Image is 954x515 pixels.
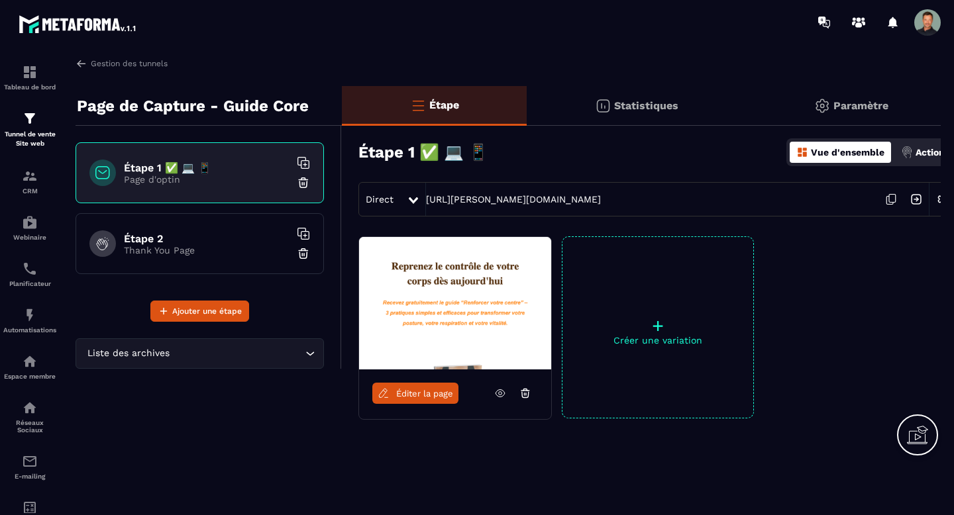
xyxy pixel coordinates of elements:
p: Thank You Page [124,245,290,256]
a: automationsautomationsAutomatisations [3,297,56,344]
img: trash [297,247,310,260]
img: formation [22,168,38,184]
p: Page d'optin [124,174,290,185]
p: Créer une variation [562,335,753,346]
p: Réseaux Sociaux [3,419,56,434]
img: actions.d6e523a2.png [901,146,913,158]
p: + [562,316,753,335]
img: automations [22,307,38,323]
p: Étape [429,99,459,111]
img: arrow-next.bcc2205e.svg [904,187,929,212]
img: trash [297,176,310,189]
p: Tunnel de vente Site web [3,130,56,148]
h6: Étape 2 [124,232,290,245]
img: formation [22,64,38,80]
button: Ajouter une étape [150,301,249,322]
p: CRM [3,187,56,195]
p: Paramètre [833,99,888,112]
input: Search for option [172,346,302,361]
img: dashboard-orange.40269519.svg [796,146,808,158]
img: scheduler [22,261,38,277]
a: automationsautomationsWebinaire [3,205,56,251]
p: Webinaire [3,234,56,241]
p: Actions [916,147,949,158]
a: formationformationTableau de bord [3,54,56,101]
h6: Étape 1 ✅ 💻 📱 [124,162,290,174]
img: social-network [22,400,38,416]
a: schedulerschedulerPlanificateur [3,251,56,297]
p: Vue d'ensemble [811,147,884,158]
a: formationformationCRM [3,158,56,205]
span: Liste des archives [84,346,172,361]
img: automations [22,214,38,230]
img: logo [19,12,138,36]
a: Éditer la page [372,383,458,404]
a: social-networksocial-networkRéseaux Sociaux [3,390,56,444]
div: Search for option [76,338,324,369]
img: stats.20deebd0.svg [595,98,611,114]
p: Espace membre [3,373,56,380]
p: Page de Capture - Guide Core [77,93,309,119]
img: email [22,453,38,469]
img: arrow [76,58,87,70]
img: image [359,237,551,369]
img: formation [22,111,38,126]
img: automations [22,353,38,369]
p: Tableau de bord [3,83,56,91]
span: Éditer la page [396,389,453,398]
a: Gestion des tunnels [76,58,168,70]
p: Statistiques [614,99,678,112]
h3: Étape 1 ✅ 💻 📱 [358,143,488,162]
span: Direct [366,194,394,205]
a: [URL][PERSON_NAME][DOMAIN_NAME] [426,194,601,205]
img: setting-gr.5f69749f.svg [814,98,830,114]
a: formationformationTunnel de vente Site web [3,101,56,158]
p: Automatisations [3,326,56,334]
p: Planificateur [3,280,56,287]
img: bars-o.4a397970.svg [410,97,426,113]
a: emailemailE-mailing [3,444,56,490]
a: automationsautomationsEspace membre [3,344,56,390]
p: E-mailing [3,473,56,480]
span: Ajouter une étape [172,304,242,318]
